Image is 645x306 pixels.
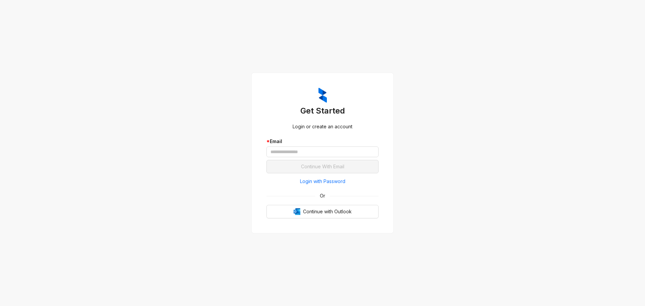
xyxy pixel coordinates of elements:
[318,88,327,103] img: ZumaIcon
[266,176,379,187] button: Login with Password
[266,205,379,218] button: OutlookContinue with Outlook
[300,178,345,185] span: Login with Password
[315,192,330,200] span: Or
[294,208,300,215] img: Outlook
[266,123,379,130] div: Login or create an account
[266,160,379,173] button: Continue With Email
[303,208,352,215] span: Continue with Outlook
[266,105,379,116] h3: Get Started
[266,138,379,145] div: Email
